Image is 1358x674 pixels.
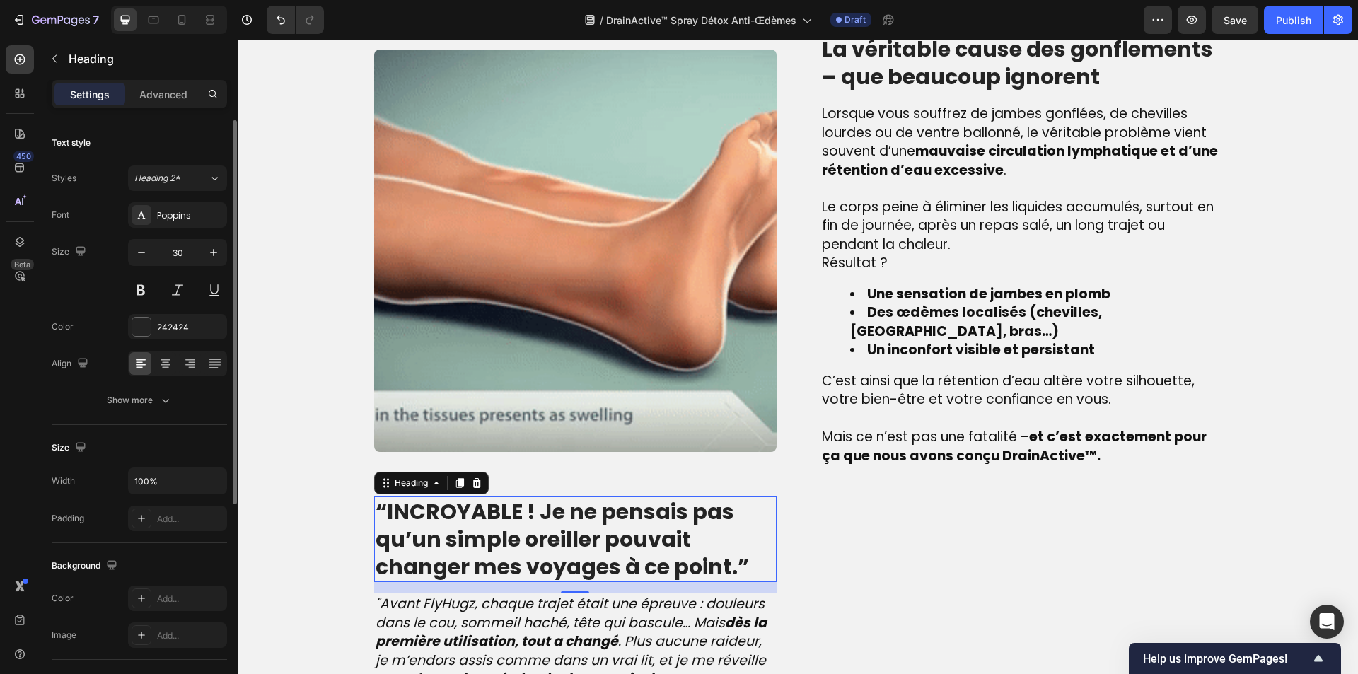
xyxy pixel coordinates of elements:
i: "Avant FlyHugz, chaque trajet était une épreuve : douleurs dans le cou, sommeil haché, tête qui b... [137,554,528,649]
p: 7 [93,11,99,28]
div: Beta [11,259,34,270]
div: Font [52,209,69,221]
strong: Une sensation de jambes en plomb [629,245,872,264]
span: Résultat ? [584,214,649,233]
div: Add... [157,629,224,642]
span: C’est ainsi que la rétention d’eau altère votre silhouette, votre bien-être et votre confiance en... [584,332,956,370]
span: DrainActive™ Spray Détox Anti-Œdèmes [606,13,796,28]
span: / [600,13,603,28]
span: Le corps peine à éliminer les liquides accumulés, surtout en fin de journée, après un repas salé,... [584,158,975,214]
div: Size [52,243,89,262]
div: 450 [13,151,34,162]
button: Save [1212,6,1258,34]
span: Lorsque vous souffrez de jambes gonflées, de chevilles lourdes ou de ventre ballonné, le véritabl... [584,64,980,140]
button: Show survey - Help us improve GemPages! [1143,650,1327,667]
div: Color [52,320,74,333]
button: 7 [6,6,105,34]
div: 242424 [157,321,224,334]
strong: Un inconfort visible et persistant [629,301,857,320]
div: Show more [107,393,173,407]
span: Save [1224,14,1247,26]
span: Heading 2* [134,172,180,185]
div: Width [52,475,75,487]
span: Help us improve GemPages! [1143,652,1310,666]
button: Show more [52,388,227,413]
div: Open Intercom Messenger [1310,605,1344,639]
div: Text style [52,136,91,149]
strong: et c’est exactement pour ça que nous avons conçu DrainActive™. [584,388,968,426]
strong: mauvaise circulation lymphatique et d’une rétention d’eau excessive [584,102,980,140]
div: Poppins [157,209,224,222]
button: Publish [1264,6,1323,34]
strong: “INCROYABLE ! Je ne pensais pas qu’un simple oreiller pouvait changer mes voyages à ce point.” [137,457,511,542]
div: Image [52,629,76,641]
div: Padding [52,512,84,525]
div: Add... [157,593,224,605]
p: Heading [69,50,221,67]
div: Publish [1276,13,1311,28]
div: Align [52,354,91,373]
strong: Des œdèmes localisés (chevilles, [GEOGRAPHIC_DATA], bras…) [612,263,864,301]
div: Rich Text Editor. Editing area: main [582,64,985,427]
strong: sans la moindre douleur cervicale [187,629,424,649]
iframe: Design area [238,40,1358,674]
button: Heading 2* [128,165,227,191]
p: Settings [70,87,110,102]
h2: Rich Text Editor. Editing area: main [136,457,538,542]
input: Auto [129,468,226,494]
div: Undo/Redo [267,6,324,34]
div: Add... [157,513,224,525]
div: Styles [52,172,76,185]
span: Draft [845,13,866,26]
div: Size [52,438,89,458]
div: Heading [153,437,192,450]
strong: dès la première utilisation, tout a changé [137,574,528,612]
div: Background [52,557,120,576]
div: Color [52,592,74,605]
span: Mais ce n’est pas une fatalité – [584,388,968,426]
p: Advanced [139,87,187,102]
